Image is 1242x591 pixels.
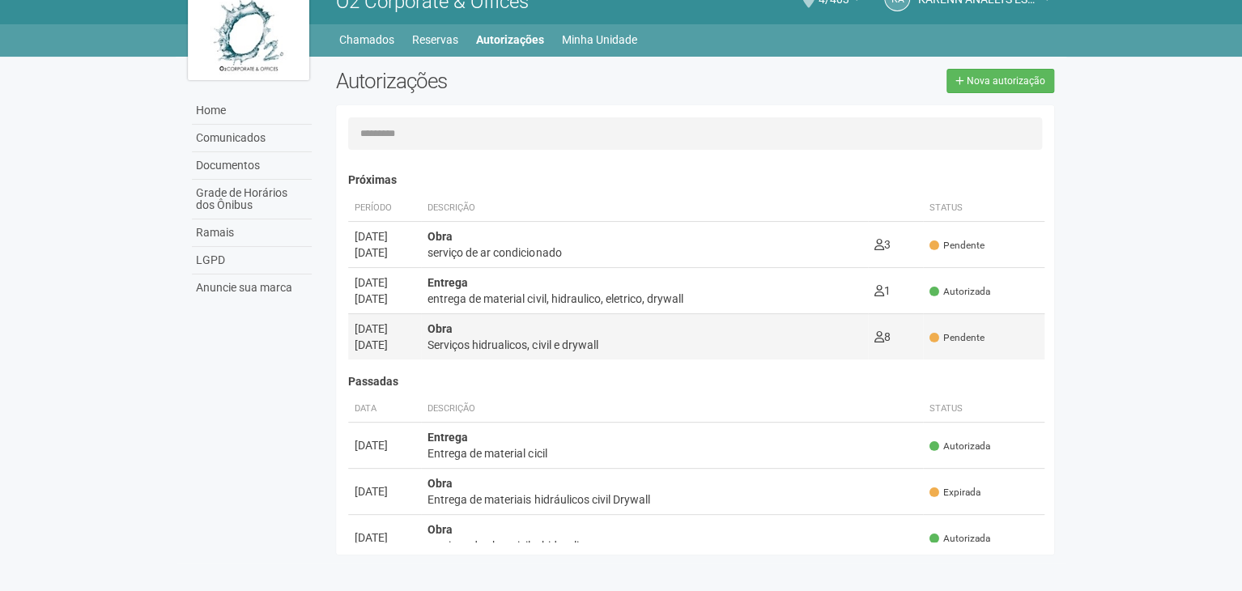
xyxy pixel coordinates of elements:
[929,532,990,546] span: Autorizada
[355,244,415,261] div: [DATE]
[192,247,312,274] a: LGPD
[562,28,637,51] a: Minha Unidade
[929,486,980,500] span: Expirada
[355,228,415,244] div: [DATE]
[427,477,453,490] strong: Obra
[336,69,683,93] h2: Autorizações
[348,376,1044,388] h4: Passadas
[929,440,990,453] span: Autorizada
[348,396,421,423] th: Data
[355,291,415,307] div: [DATE]
[874,238,891,251] span: 3
[339,28,394,51] a: Chamados
[929,239,985,253] span: Pendente
[427,431,468,444] strong: Entrega
[412,28,458,51] a: Reservas
[355,529,415,546] div: [DATE]
[192,152,312,180] a: Documentos
[929,331,985,345] span: Pendente
[427,337,861,353] div: Serviços hidrualicos, civil e drywall
[192,180,312,219] a: Grade de Horários dos Ônibus
[421,195,867,222] th: Descrição
[355,483,415,500] div: [DATE]
[929,285,990,299] span: Autorizada
[427,230,453,243] strong: Obra
[355,337,415,353] div: [DATE]
[427,276,468,289] strong: Entrega
[427,322,453,335] strong: Obra
[355,274,415,291] div: [DATE]
[427,244,861,261] div: serviço de ar condicionado
[476,28,544,51] a: Autorizações
[923,195,1044,222] th: Status
[348,174,1044,186] h4: Próximas
[427,291,861,307] div: entrega de material civil, hidraulico, eletrico, drywall
[348,195,421,222] th: Período
[427,523,453,536] strong: Obra
[923,396,1044,423] th: Status
[427,538,917,554] div: servicos de obra civil e hidraulicos
[874,330,891,343] span: 8
[355,321,415,337] div: [DATE]
[192,219,312,247] a: Ramais
[192,125,312,152] a: Comunicados
[355,437,415,453] div: [DATE]
[427,445,917,461] div: Entrega de material cicil
[946,69,1054,93] a: Nova autorização
[192,274,312,301] a: Anuncie sua marca
[192,97,312,125] a: Home
[427,491,917,508] div: Entrega de materiais hidráulicos civil Drywall
[967,75,1045,87] span: Nova autorização
[874,284,891,297] span: 1
[421,396,923,423] th: Descrição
